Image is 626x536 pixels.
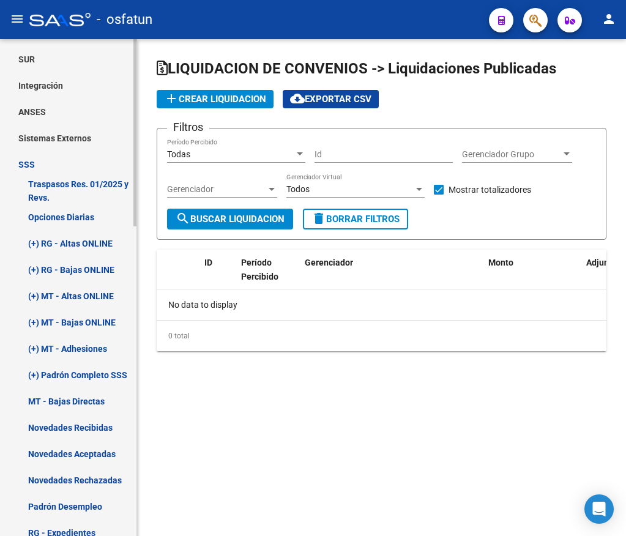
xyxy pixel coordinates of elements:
span: Todas [167,149,190,159]
mat-icon: person [602,12,616,26]
mat-icon: search [176,211,190,226]
span: Gerenciador Grupo [462,149,561,160]
button: Borrar Filtros [303,209,408,229]
mat-icon: cloud_download [290,91,305,106]
span: ID [204,258,212,267]
button: Exportar CSV [283,90,379,108]
h3: Filtros [167,119,209,136]
span: Monto [488,258,513,267]
span: Crear Liquidacion [164,94,266,105]
datatable-header-cell: Monto [483,250,581,303]
button: Crear Liquidacion [157,90,274,108]
div: No data to display [157,289,606,320]
span: Borrar Filtros [311,214,400,225]
span: Período Percibido [241,258,278,281]
span: Gerenciador [167,184,266,195]
span: Todos [286,184,310,194]
datatable-header-cell: ID [199,250,236,303]
div: 0 total [157,321,606,351]
span: Mostrar totalizadores [449,182,531,197]
span: Exportar CSV [290,94,371,105]
div: Open Intercom Messenger [584,494,614,524]
mat-icon: add [164,91,179,106]
span: Buscar Liquidacion [176,214,285,225]
mat-icon: menu [10,12,24,26]
mat-icon: delete [311,211,326,226]
span: - osfatun [97,6,152,33]
span: LIQUIDACION DE CONVENIOS -> Liquidaciones Publicadas [157,60,556,77]
button: Buscar Liquidacion [167,209,293,229]
datatable-header-cell: Gerenciador [300,250,483,303]
span: Adjunto [586,258,617,267]
span: Gerenciador [305,258,353,267]
datatable-header-cell: Período Percibido [236,250,282,303]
